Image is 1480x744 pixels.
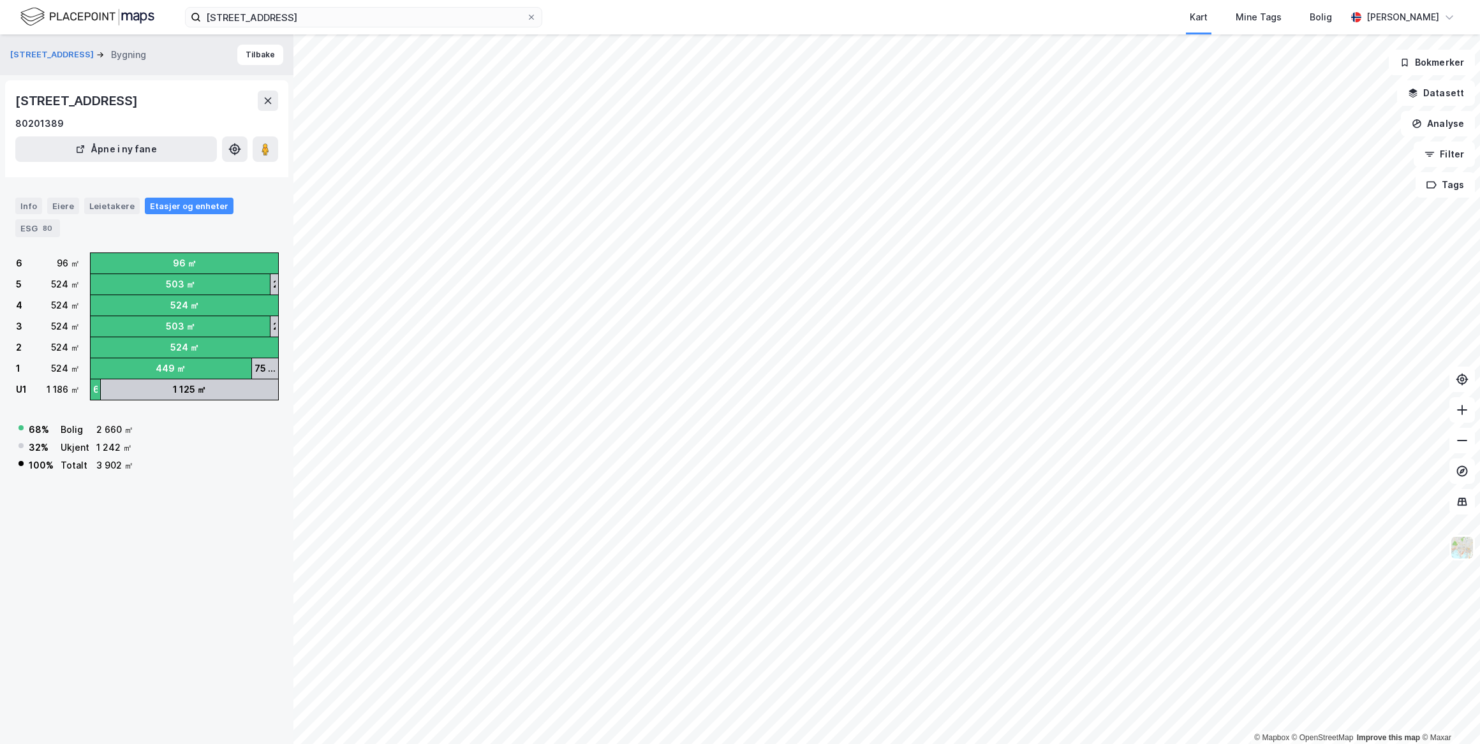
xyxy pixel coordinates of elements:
div: 524 ㎡ [51,340,80,355]
div: 1 242 ㎡ [96,440,133,455]
div: U1 [16,382,27,397]
iframe: Chat Widget [1416,683,1480,744]
button: Åpne i ny fane [15,136,217,162]
button: Filter [1414,142,1475,167]
div: 21 ㎡ [273,319,276,334]
div: 503 ㎡ [166,277,195,292]
div: Bygning [111,47,146,62]
div: Kart [1190,10,1208,25]
div: 2 [16,340,22,355]
div: 1 186 ㎡ [47,382,80,397]
a: Mapbox [1254,733,1289,742]
div: ESG [15,219,60,237]
div: 68 % [29,422,49,437]
button: Analyse [1401,111,1475,136]
div: 5 [16,277,22,292]
div: 524 ㎡ [51,361,80,376]
div: 4 [16,298,22,313]
div: Totalt [61,458,89,473]
div: 1 125 ㎡ [173,382,206,397]
div: 96 ㎡ [57,256,80,271]
div: 80201389 [15,116,64,131]
img: logo.f888ab2527a4732fd821a326f86c7f29.svg [20,6,154,28]
div: 503 ㎡ [166,319,195,334]
div: 3 [16,319,22,334]
div: 524 ㎡ [170,298,199,313]
input: Søk på adresse, matrikkel, gårdeiere, leietakere eller personer [201,8,526,27]
div: Kontrollprogram for chat [1416,683,1480,744]
div: 61 ㎡ [93,382,98,397]
button: Tilbake [237,45,283,65]
div: Mine Tags [1236,10,1282,25]
div: [PERSON_NAME] [1366,10,1439,25]
div: Etasjer og enheter [150,200,228,212]
div: [STREET_ADDRESS] [15,91,140,111]
div: 524 ㎡ [51,319,80,334]
button: Datasett [1397,80,1475,106]
button: Bokmerker [1389,50,1475,75]
div: 524 ㎡ [170,340,199,355]
div: Bolig [61,422,89,437]
div: 75 ㎡ [255,361,276,376]
div: 524 ㎡ [51,298,80,313]
div: 96 ㎡ [173,256,196,271]
a: Improve this map [1357,733,1420,742]
div: 1 [16,361,20,376]
div: Bolig [1310,10,1332,25]
div: Leietakere [84,198,140,214]
div: Info [15,198,42,214]
button: [STREET_ADDRESS] [10,48,96,61]
button: Tags [1416,172,1475,198]
div: 100 % [29,458,54,473]
div: 3 902 ㎡ [96,458,133,473]
a: OpenStreetMap [1292,733,1354,742]
div: 80 [40,222,55,235]
div: 449 ㎡ [156,361,186,376]
div: Eiere [47,198,79,214]
div: 32 % [29,440,48,455]
div: Ukjent [61,440,89,455]
div: 524 ㎡ [51,277,80,292]
div: 21 ㎡ [273,277,276,292]
div: 6 [16,256,22,271]
div: 2 660 ㎡ [96,422,133,437]
img: Z [1450,536,1474,560]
